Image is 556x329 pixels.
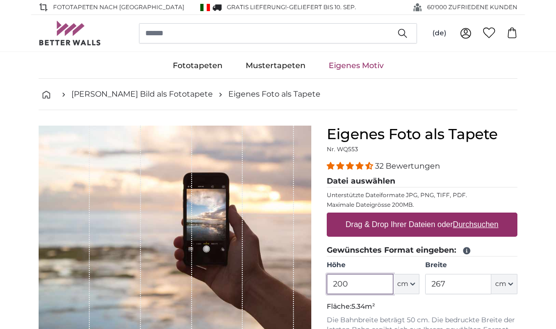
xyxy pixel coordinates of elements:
[375,161,440,171] span: 32 Bewertungen
[393,274,419,294] button: cm
[425,25,454,42] button: (de)
[495,279,506,289] span: cm
[327,145,358,153] span: Nr. WQ553
[327,260,419,270] label: Höhe
[425,260,517,270] label: Breite
[427,3,517,12] span: 60'000 ZUFRIEDENE KUNDEN
[228,88,320,100] a: Eigenes Foto als Tapete
[234,53,317,78] a: Mustertapeten
[327,201,517,209] p: Maximale Dateigrösse 200MB.
[453,220,499,229] u: Durchsuchen
[317,53,395,78] a: Eigenes Motiv
[39,79,517,110] nav: breadcrumbs
[161,53,234,78] a: Fototapeten
[342,215,502,234] label: Drag & Drop Ihrer Dateien oder
[200,4,210,11] img: Italien
[53,3,184,12] span: Fototapeten nach [GEOGRAPHIC_DATA]
[351,302,375,311] span: 5.34m²
[327,302,517,312] p: Fläche:
[491,274,517,294] button: cm
[327,161,375,171] span: 4.31 stars
[287,3,356,11] span: -
[327,126,517,143] h1: Eigenes Foto als Tapete
[227,3,287,11] span: GRATIS Lieferung!
[327,175,517,187] legend: Datei auswählen
[71,88,213,100] a: [PERSON_NAME] Bild als Fototapete
[289,3,356,11] span: Geliefert bis 10. Sep.
[327,191,517,199] p: Unterstützte Dateiformate JPG, PNG, TIFF, PDF.
[397,279,408,289] span: cm
[327,244,517,257] legend: Gewünschtes Format eingeben:
[39,21,101,45] img: Betterwalls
